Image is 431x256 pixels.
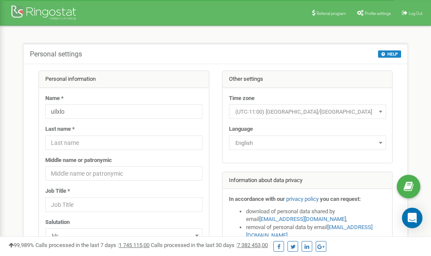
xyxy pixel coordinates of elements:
h5: Personal settings [30,50,82,58]
label: Language [229,125,253,133]
span: Mr. [45,228,202,243]
div: Other settings [223,71,393,88]
a: [EMAIL_ADDRESS][DOMAIN_NAME] [259,216,346,222]
span: English [232,137,383,149]
u: 7 382 453,00 [237,242,268,248]
span: (UTC-11:00) Pacific/Midway [232,106,383,118]
span: Log Out [409,11,422,16]
span: Calls processed in the last 7 days : [35,242,150,248]
strong: In accordance with our [229,196,285,202]
span: (UTC-11:00) Pacific/Midway [229,104,386,119]
span: Referral program [317,11,346,16]
span: Mr. [48,230,199,242]
li: download of personal data shared by email , [246,208,386,224]
label: Last name * [45,125,75,133]
label: Middle name or patronymic [45,156,112,165]
input: Job Title [45,197,202,212]
input: Middle name or patronymic [45,166,202,181]
label: Name * [45,94,64,103]
div: Information about data privacy [223,172,393,189]
div: Personal information [39,71,209,88]
span: Profile settings [365,11,391,16]
strong: you can request: [320,196,361,202]
u: 1 745 115,00 [119,242,150,248]
div: Open Intercom Messenger [402,208,422,228]
li: removal of personal data by email , [246,224,386,239]
button: HELP [378,50,401,58]
span: Calls processed in the last 30 days : [151,242,268,248]
label: Salutation [45,218,70,227]
input: Name [45,104,202,119]
span: 99,989% [9,242,34,248]
label: Job Title * [45,187,70,195]
label: Time zone [229,94,255,103]
span: English [229,135,386,150]
a: privacy policy [286,196,319,202]
input: Last name [45,135,202,150]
